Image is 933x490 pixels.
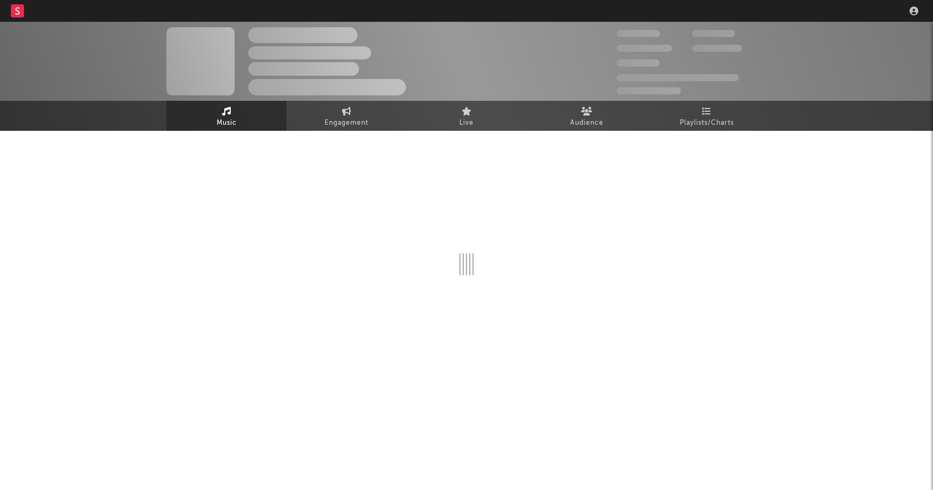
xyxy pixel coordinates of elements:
[692,30,735,37] span: 100,000
[617,74,739,81] span: 50,000,000 Monthly Listeners
[647,101,767,131] a: Playlists/Charts
[617,87,681,94] span: Jump Score: 85.0
[617,30,660,37] span: 300,000
[459,117,474,130] span: Live
[680,117,734,130] span: Playlists/Charts
[325,117,368,130] span: Engagement
[286,101,406,131] a: Engagement
[406,101,527,131] a: Live
[527,101,647,131] a: Audience
[217,117,237,130] span: Music
[166,101,286,131] a: Music
[617,59,660,66] span: 100,000
[617,45,672,52] span: 50,000,000
[570,117,603,130] span: Audience
[692,45,742,52] span: 1,000,000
